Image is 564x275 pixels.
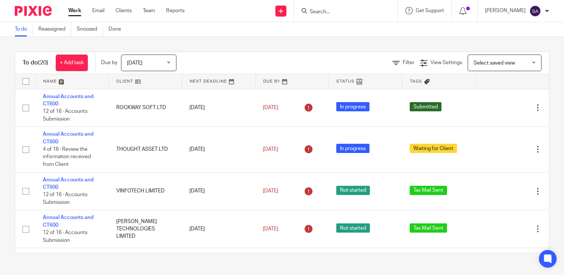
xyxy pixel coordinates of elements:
span: Not started [336,186,370,195]
a: Clients [116,7,132,14]
span: Not started [336,223,370,233]
a: Snoozed [77,22,103,36]
h1: To do [23,59,48,67]
span: Filter [403,60,415,65]
span: View Settings [430,60,462,65]
td: THOUGHT ASSET LTD [109,127,182,172]
span: Get Support [416,8,444,13]
span: Tags [410,79,422,83]
a: Annual Accounts and CT600 [43,215,93,227]
td: [DATE] [182,210,255,248]
span: Waiting for Client [410,144,457,153]
td: [PERSON_NAME] TECHNOLOGIES LIMITED [109,210,182,248]
td: [DATE] [182,172,255,210]
a: + Add task [56,55,88,71]
p: Due by [101,59,117,66]
span: (20) [38,60,48,66]
a: Annual Accounts and CT600 [43,177,93,190]
p: [PERSON_NAME] [485,7,526,14]
span: Tax Mail Sent [410,223,447,233]
input: Search [309,9,375,15]
span: 12 of 16 · Accounts Submission [43,230,87,243]
a: Done [109,22,127,36]
a: Annual Accounts and CT600 [43,94,93,107]
span: 4 of 16 · Review the information received from Client [43,147,91,167]
a: Reassigned [38,22,71,36]
span: Select saved view [474,60,515,66]
span: 12 of 16 · Accounts Submission [43,192,87,205]
a: Team [143,7,155,14]
span: Submitted [410,102,441,111]
span: In progress [336,144,369,153]
td: VINFOTECH LIMITED [109,172,182,210]
a: Email [92,7,104,14]
span: 12 of 16 · Accounts Submission [43,109,87,122]
a: Work [68,7,81,14]
a: Reports [166,7,185,14]
span: [DATE] [263,105,278,110]
td: [DATE] [182,89,255,127]
span: [DATE] [127,60,142,66]
span: [DATE] [263,147,278,152]
img: svg%3E [529,5,541,17]
a: To do [15,22,33,36]
span: In progress [336,102,369,111]
span: Tax Mail Sent [410,186,447,195]
span: [DATE] [263,226,278,232]
a: Annual Accounts and CT600 [43,132,93,144]
td: [DATE] [182,127,255,172]
span: [DATE] [263,188,278,194]
img: Pixie [15,6,52,16]
td: ROCKWAY SOFT LTD [109,89,182,127]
